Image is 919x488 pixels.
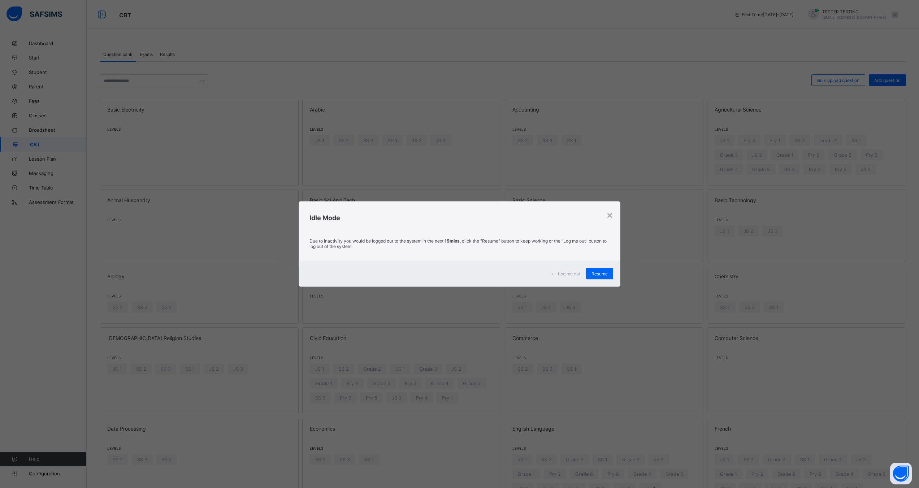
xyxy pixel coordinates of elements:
div: × [606,209,613,221]
button: Open asap [890,463,912,484]
p: Due to inactivity you would be logged out to the system in the next , click the "Resume" button t... [309,238,610,249]
span: Log me out [558,271,580,276]
h2: Idle Mode [309,214,610,222]
span: Resume [591,271,608,276]
strong: 15mins [445,238,460,244]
